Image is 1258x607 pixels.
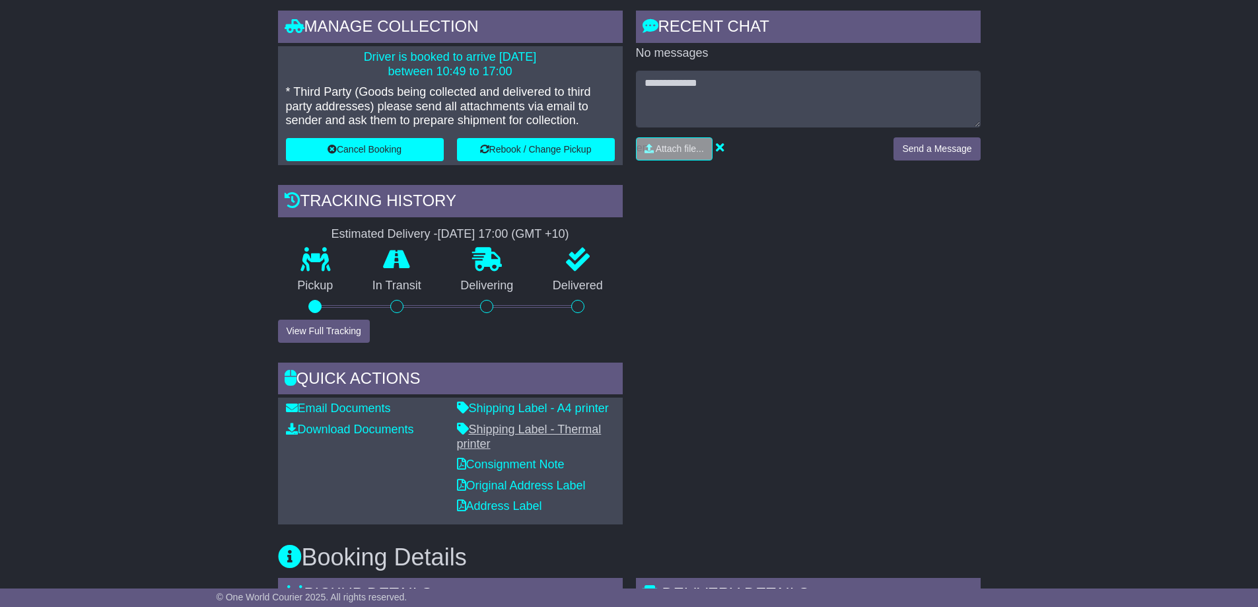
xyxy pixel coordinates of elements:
[286,50,615,79] p: Driver is booked to arrive [DATE] between 10:49 to 17:00
[457,479,586,492] a: Original Address Label
[278,320,370,343] button: View Full Tracking
[441,279,534,293] p: Delivering
[457,458,565,471] a: Consignment Note
[286,402,391,415] a: Email Documents
[533,279,623,293] p: Delivered
[636,11,981,46] div: RECENT CHAT
[893,137,980,161] button: Send a Message
[286,85,615,128] p: * Third Party (Goods being collected and delivered to third party addresses) please send all atta...
[278,363,623,398] div: Quick Actions
[278,544,981,571] h3: Booking Details
[457,499,542,513] a: Address Label
[278,11,623,46] div: Manage collection
[438,227,569,242] div: [DATE] 17:00 (GMT +10)
[286,423,414,436] a: Download Documents
[278,185,623,221] div: Tracking history
[353,279,441,293] p: In Transit
[217,592,407,602] span: © One World Courier 2025. All rights reserved.
[636,46,981,61] p: No messages
[278,279,353,293] p: Pickup
[457,423,602,450] a: Shipping Label - Thermal printer
[457,402,609,415] a: Shipping Label - A4 printer
[278,227,623,242] div: Estimated Delivery -
[286,138,444,161] button: Cancel Booking
[457,138,615,161] button: Rebook / Change Pickup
